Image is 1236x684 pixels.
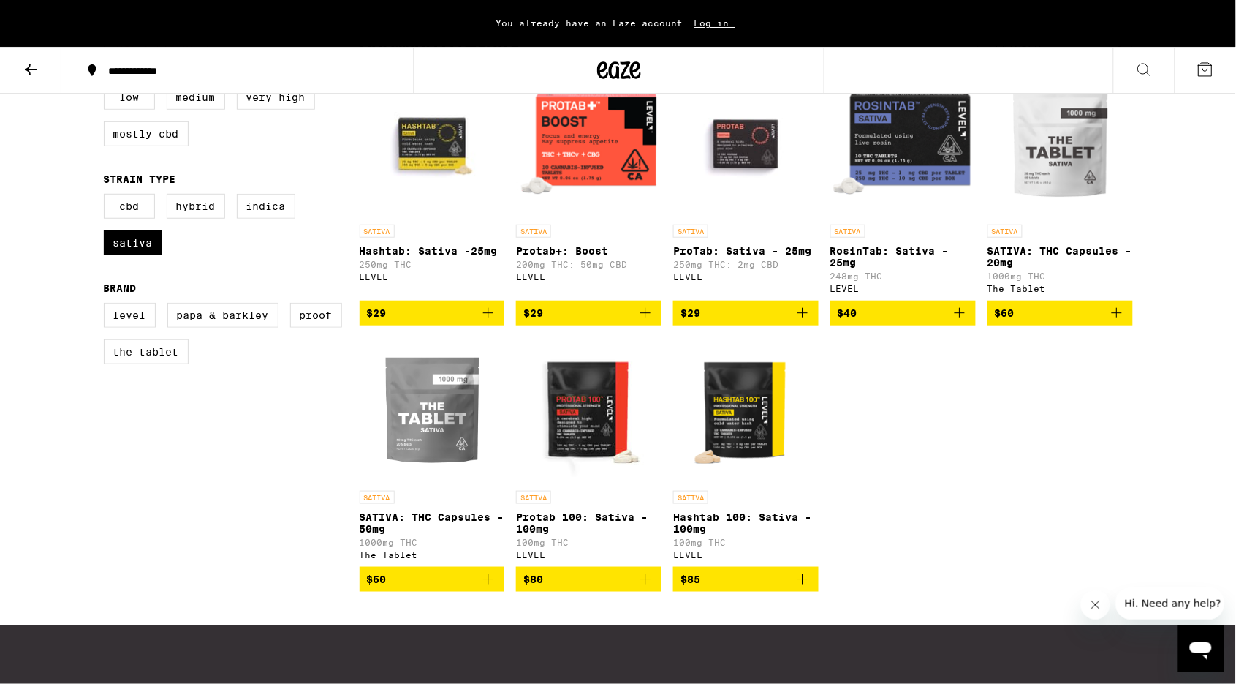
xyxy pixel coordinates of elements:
[104,303,156,328] label: LEVEL
[360,272,505,282] div: LEVEL
[104,230,162,255] label: Sativa
[516,272,661,282] div: LEVEL
[830,245,976,268] p: RosinTab: Sativa - 25mg
[680,307,700,319] span: $29
[516,71,661,217] img: LEVEL - Protab+: Boost
[516,71,661,301] a: Open page for Protab+: Boost from LEVEL
[987,71,1133,301] a: Open page for SATIVA: THC Capsules - 20mg from The Tablet
[104,173,176,185] legend: Strain Type
[360,538,505,547] p: 1000mg THC
[360,71,505,301] a: Open page for Hashtab: Sativa -25mg from LEVEL
[516,301,661,326] button: Add to bag
[987,245,1133,268] p: SATIVA: THC Capsules - 20mg
[360,260,505,269] p: 250mg THC
[830,284,976,293] div: LEVEL
[167,303,278,328] label: Papa & Barkley
[360,511,505,535] p: SATIVA: THC Capsules - 50mg
[680,574,700,585] span: $85
[689,18,740,28] span: Log in.
[673,337,819,484] img: LEVEL - Hashtab 100: Sativa - 100mg
[516,337,661,567] a: Open page for Protab 100: Sativa - 100mg from LEVEL
[516,567,661,592] button: Add to bag
[673,567,819,592] button: Add to bag
[523,307,543,319] span: $29
[1081,590,1110,620] iframe: Close message
[830,271,976,281] p: 248mg THC
[516,550,661,560] div: LEVEL
[830,301,976,326] button: Add to bag
[237,85,315,110] label: Very High
[367,574,387,585] span: $60
[104,282,137,294] legend: Brand
[360,491,395,504] p: SATIVA
[987,225,1023,238] p: SATIVA
[360,225,395,238] p: SATIVA
[523,574,543,585] span: $80
[1178,625,1224,672] iframe: Button to launch messaging window
[290,303,342,328] label: Proof
[1116,587,1224,620] iframe: Message from company
[673,550,819,560] div: LEVEL
[673,71,819,217] img: LEVEL - ProTab: Sativa - 25mg
[516,491,551,504] p: SATIVA
[987,284,1133,293] div: The Tablet
[496,18,689,28] span: You already have an Eaze account.
[673,225,708,238] p: SATIVA
[167,194,225,219] label: Hybrid
[830,71,976,217] img: LEVEL - RosinTab: Sativa - 25mg
[987,71,1133,217] img: The Tablet - SATIVA: THC Capsules - 20mg
[360,301,505,326] button: Add to bag
[237,194,295,219] label: Indica
[673,337,819,567] a: Open page for Hashtab 100: Sativa - 100mg from LEVEL
[516,245,661,257] p: Protab+: Boost
[673,71,819,301] a: Open page for ProTab: Sativa - 25mg from LEVEL
[104,339,189,364] label: The Tablet
[673,491,708,504] p: SATIVA
[673,245,819,257] p: ProTab: Sativa - 25mg
[987,301,1133,326] button: Add to bag
[360,567,505,592] button: Add to bag
[516,538,661,547] p: 100mg THC
[673,260,819,269] p: 250mg THC: 2mg CBD
[987,271,1133,281] p: 1000mg THC
[830,225,865,238] p: SATIVA
[673,538,819,547] p: 100mg THC
[995,307,1015,319] span: $60
[104,194,155,219] label: CBD
[516,260,661,269] p: 200mg THC: 50mg CBD
[838,307,857,319] span: $40
[516,337,661,484] img: LEVEL - Protab 100: Sativa - 100mg
[516,225,551,238] p: SATIVA
[830,71,976,301] a: Open page for RosinTab: Sativa - 25mg from LEVEL
[104,121,189,146] label: Mostly CBD
[167,85,225,110] label: Medium
[360,550,505,560] div: The Tablet
[516,511,661,535] p: Protab 100: Sativa - 100mg
[673,301,819,326] button: Add to bag
[673,511,819,535] p: Hashtab 100: Sativa - 100mg
[367,307,387,319] span: $29
[360,71,505,217] img: LEVEL - Hashtab: Sativa -25mg
[360,337,505,567] a: Open page for SATIVA: THC Capsules - 50mg from The Tablet
[104,85,155,110] label: Low
[360,337,505,484] img: The Tablet - SATIVA: THC Capsules - 50mg
[673,272,819,282] div: LEVEL
[360,245,505,257] p: Hashtab: Sativa -25mg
